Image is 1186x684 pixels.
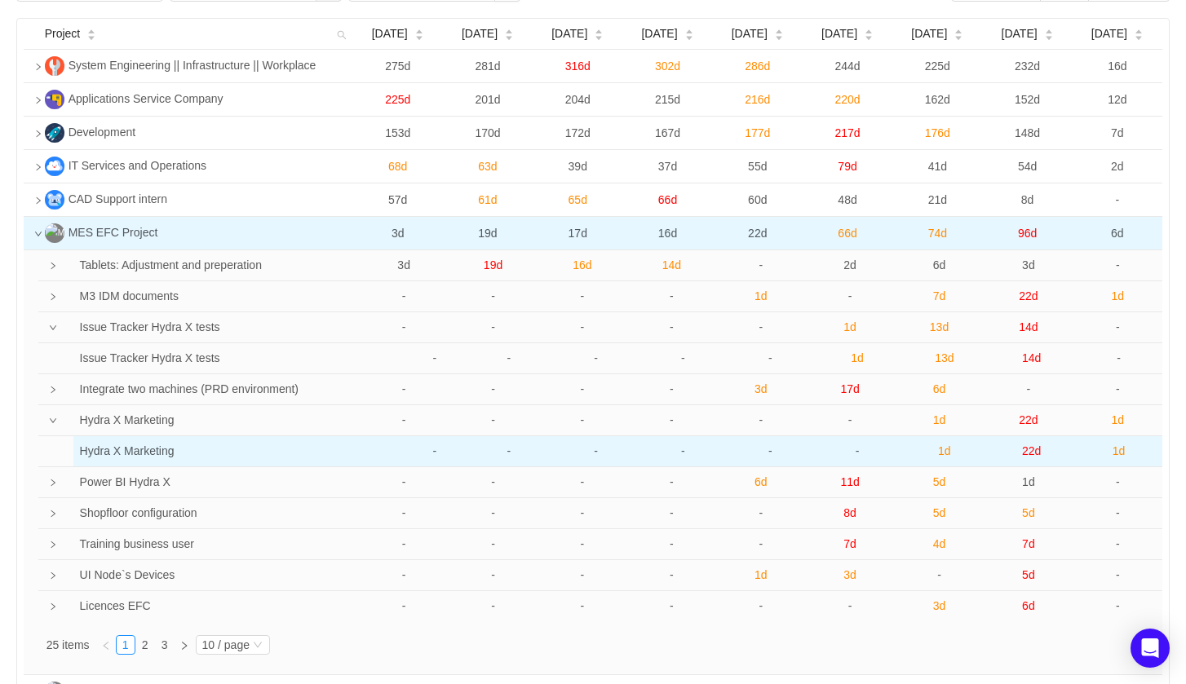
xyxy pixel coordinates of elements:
a: 3 [156,636,174,654]
span: - [402,320,406,333]
span: 1d [1022,475,1035,488]
span: 220d [834,93,860,106]
span: - [402,289,406,302]
span: - [581,506,585,519]
span: 316d [565,60,591,73]
span: 172d [565,126,591,139]
div: Sort [414,27,424,38]
span: - [848,413,852,426]
span: - [681,444,685,457]
i: icon: down [253,640,263,651]
span: - [1116,599,1120,612]
img: CS [45,190,64,210]
i: icon: caret-down [684,33,693,38]
i: icon: right [34,196,42,205]
i: icon: caret-down [1044,33,1053,38]
span: [DATE] [1091,25,1127,42]
span: - [670,382,674,395]
span: 275d [385,60,410,73]
td: Shopfloor configuration [47,498,360,529]
span: 153d [385,126,410,139]
span: 3d [392,227,405,240]
span: 17d [840,382,859,395]
span: - [402,537,406,550]
span: 302d [655,60,680,73]
td: Licences EFC [47,591,360,621]
span: - [581,413,585,426]
span: - [670,289,674,302]
span: 7d [843,537,856,550]
span: - [491,320,495,333]
td: Tablets: Adjustment and preperation [47,250,360,281]
span: 2d [1111,160,1124,173]
i: icon: caret-up [1134,28,1143,33]
span: - [491,413,495,426]
span: - [848,599,852,612]
i: icon: caret-down [505,33,514,38]
span: 6d [1111,227,1124,240]
span: 17d [569,227,587,240]
span: 13d [935,351,954,364]
span: - [402,475,406,488]
span: - [402,568,406,581]
span: - [1116,537,1120,550]
span: - [491,506,495,519]
i: icon: right [49,479,57,487]
span: - [1116,382,1120,395]
i: icon: caret-up [414,28,423,33]
li: Previous Page [96,635,116,655]
span: - [681,351,685,364]
span: 21d [928,193,947,206]
i: icon: right [49,510,57,518]
span: - [759,320,763,333]
li: 2 [135,635,155,655]
i: icon: right [49,386,57,394]
span: - [1116,320,1120,333]
span: 5d [933,475,946,488]
span: 3d [397,258,410,271]
i: icon: caret-up [87,28,96,33]
span: - [581,382,585,395]
span: - [581,568,585,581]
span: 68d [388,160,407,173]
span: 74d [928,227,947,240]
span: 167d [655,126,680,139]
span: - [937,568,941,581]
span: 41d [928,160,947,173]
span: - [507,444,511,457]
span: - [491,599,495,612]
i: icon: right [34,96,42,104]
span: 162d [925,93,950,106]
td: UI Node`s Devices [47,560,360,591]
td: Integrate two machines (PRD environment) [47,374,360,405]
span: [DATE] [821,25,857,42]
i: icon: down [49,417,57,425]
img: IS [45,157,64,176]
span: - [491,568,495,581]
span: - [402,413,406,426]
i: icon: caret-up [684,28,693,33]
div: Sort [1134,27,1144,38]
span: 19d [478,227,497,240]
td: M3 IDM documents [47,281,360,312]
span: - [594,444,598,457]
span: 6d [755,475,768,488]
span: [DATE] [911,25,947,42]
li: 3 [155,635,175,655]
span: - [848,289,852,302]
span: 177d [745,126,770,139]
span: 61d [478,193,497,206]
span: 11d [840,475,859,488]
span: - [670,506,674,519]
span: 2d [843,258,856,271]
span: 66d [658,193,677,206]
span: 96d [1018,227,1037,240]
span: - [581,289,585,302]
i: icon: caret-down [414,33,423,38]
i: icon: caret-down [865,33,874,38]
i: icon: caret-down [595,33,604,38]
span: 225d [925,60,950,73]
span: - [759,537,763,550]
span: 3d [933,599,946,612]
span: - [581,599,585,612]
